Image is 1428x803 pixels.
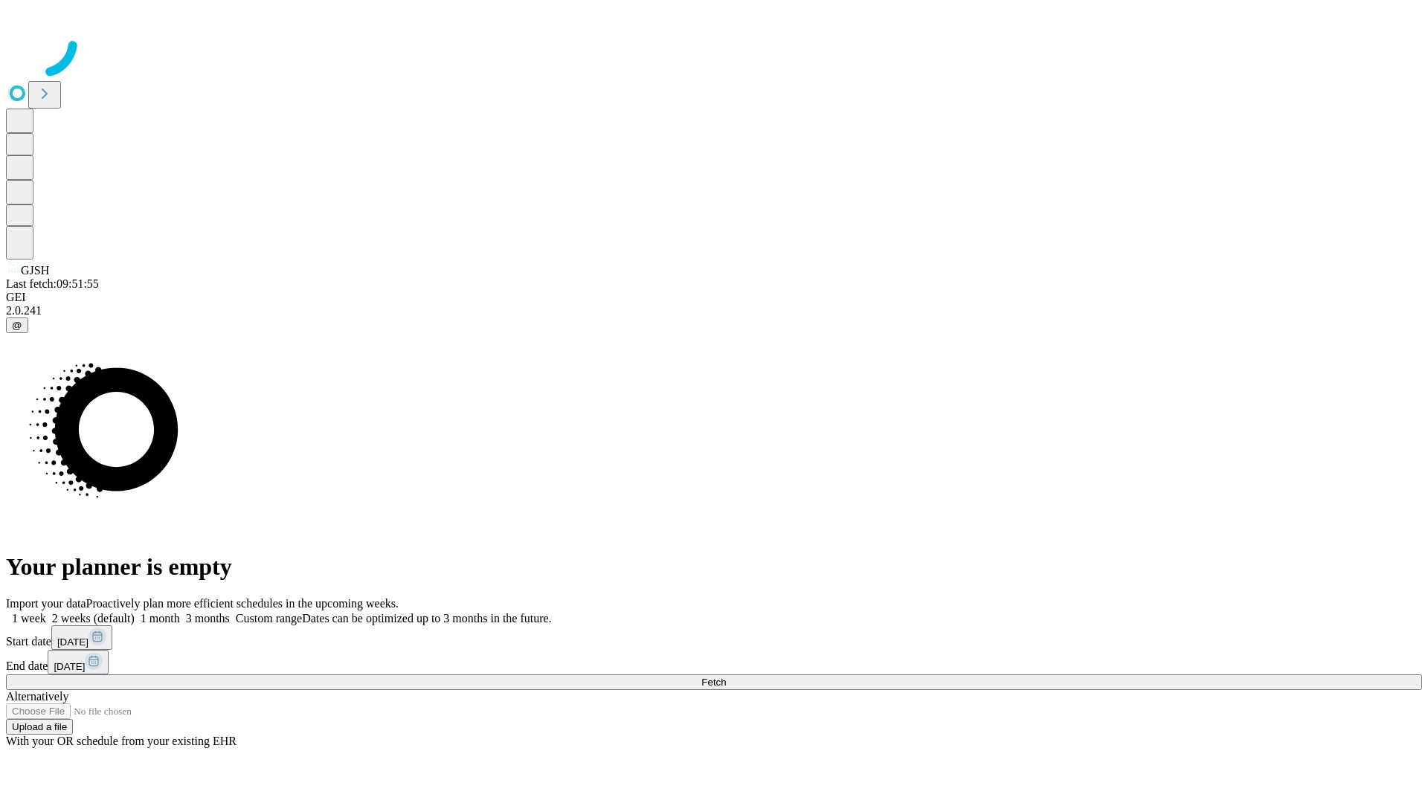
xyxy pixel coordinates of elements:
[6,304,1422,317] div: 2.0.241
[57,636,89,648] span: [DATE]
[54,661,85,672] span: [DATE]
[6,553,1422,581] h1: Your planner is empty
[236,612,302,625] span: Custom range
[6,690,68,703] span: Alternatively
[701,677,726,688] span: Fetch
[6,277,99,290] span: Last fetch: 09:51:55
[6,597,86,610] span: Import your data
[302,612,551,625] span: Dates can be optimized up to 3 months in the future.
[186,612,230,625] span: 3 months
[6,735,237,747] span: With your OR schedule from your existing EHR
[6,317,28,333] button: @
[48,650,109,674] button: [DATE]
[52,612,135,625] span: 2 weeks (default)
[6,291,1422,304] div: GEI
[86,597,399,610] span: Proactively plan more efficient schedules in the upcoming weeks.
[21,264,49,277] span: GJSH
[6,674,1422,690] button: Fetch
[141,612,180,625] span: 1 month
[6,719,73,735] button: Upload a file
[12,320,22,331] span: @
[6,625,1422,650] div: Start date
[51,625,112,650] button: [DATE]
[12,612,46,625] span: 1 week
[6,650,1422,674] div: End date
